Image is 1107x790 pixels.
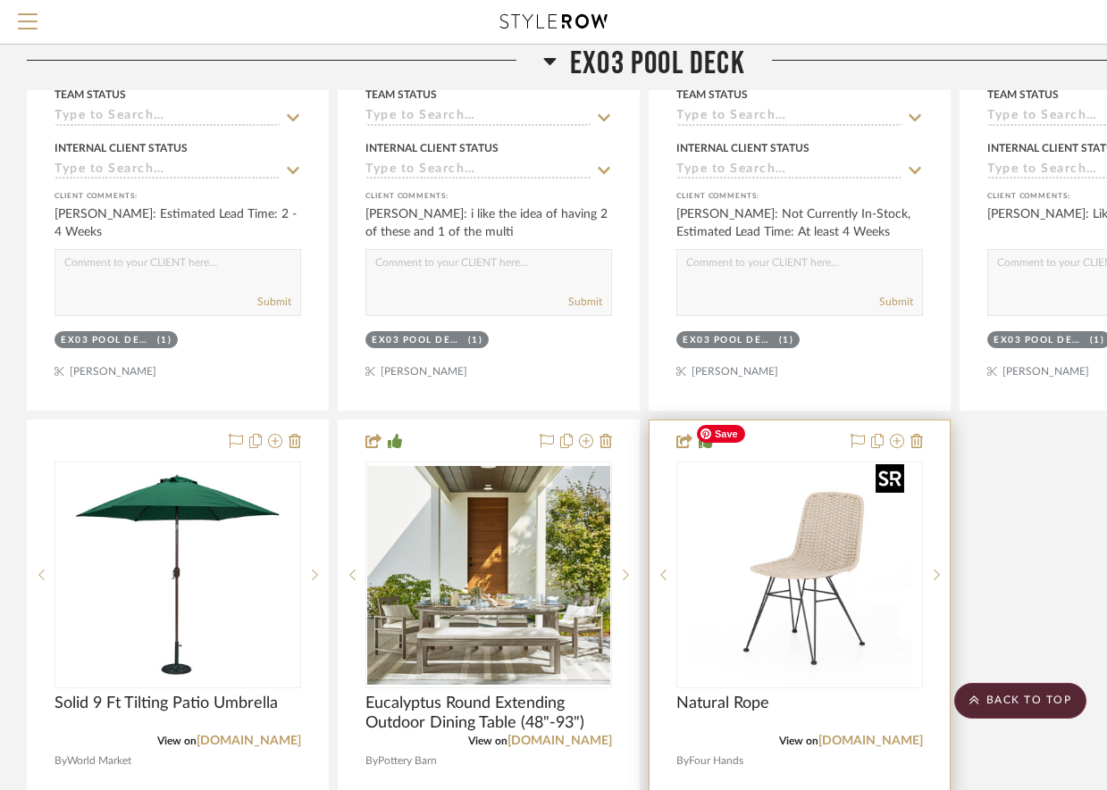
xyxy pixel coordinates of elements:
[55,109,280,126] input: Type to Search…
[676,109,902,126] input: Type to Search…
[676,694,769,713] span: Natural Rope
[507,735,612,747] a: [DOMAIN_NAME]
[879,294,913,310] button: Submit
[55,162,280,179] input: Type to Search…
[683,334,775,347] div: EX03 Pool Deck
[367,466,610,685] img: Eucalyptus Round Extending Outdoor Dining Table (48"-93")
[676,162,902,179] input: Type to Search…
[365,694,612,733] span: Eucalyptus Round Extending Outdoor Dining Table (48"-93")
[197,735,301,747] a: [DOMAIN_NAME]
[55,87,126,103] div: Team Status
[570,45,745,83] span: EX03 Pool Deck
[676,753,689,769] span: By
[378,753,437,769] span: Pottery Barn
[676,87,748,103] div: Team Status
[676,205,923,241] div: [PERSON_NAME]: Not Currently In-Stock, Estimated Lead Time: At least 4 Weeks
[157,736,197,746] span: View on
[66,463,289,686] img: Solid 9 Ft Tilting Patio Umbrella
[676,140,809,156] div: Internal Client Status
[365,205,612,241] div: [PERSON_NAME]: i like the idea of having 2 of these and 1 of the multi
[365,753,378,769] span: By
[1090,334,1105,347] div: (1)
[365,109,591,126] input: Type to Search…
[365,87,437,103] div: Team Status
[365,140,499,156] div: Internal Client Status
[55,694,278,713] span: Solid 9 Ft Tilting Patio Umbrella
[157,334,172,347] div: (1)
[697,425,745,443] span: Save
[55,205,301,241] div: [PERSON_NAME]: Estimated Lead Time: 2 - 4 Weeks
[257,294,291,310] button: Submit
[779,736,818,746] span: View on
[688,463,911,686] img: Natural Rope
[568,294,602,310] button: Submit
[372,334,464,347] div: EX03 Pool Deck
[779,334,794,347] div: (1)
[677,462,922,687] div: 0
[994,334,1086,347] div: EX03 Pool Deck
[61,334,153,347] div: EX03 Pool Deck
[987,87,1059,103] div: Team Status
[365,162,591,179] input: Type to Search…
[818,735,923,747] a: [DOMAIN_NAME]
[689,753,743,769] span: Four Hands
[55,140,188,156] div: Internal Client Status
[67,753,131,769] span: World Market
[468,334,483,347] div: (1)
[468,736,507,746] span: View on
[55,753,67,769] span: By
[954,683,1086,719] scroll-to-top-button: BACK TO TOP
